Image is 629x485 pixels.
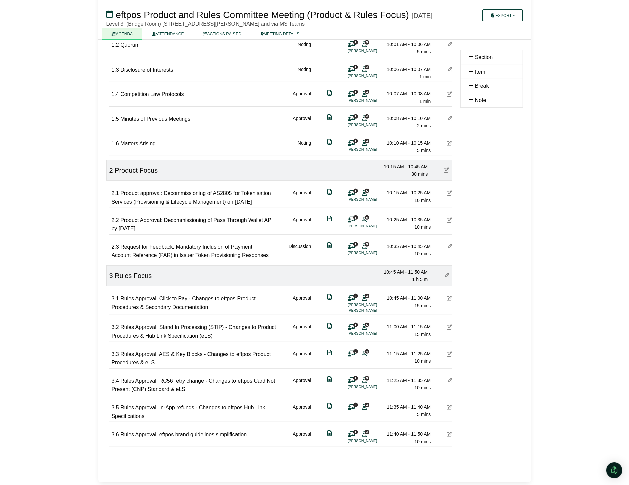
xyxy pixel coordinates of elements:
li: [PERSON_NAME] [348,331,398,336]
span: Disclosure of Interests [120,67,173,73]
span: 1.6 [112,141,119,146]
span: 1.2 [112,42,119,48]
span: Quorum [120,42,140,48]
div: 10:10 AM - 10:15 AM [384,139,431,147]
a: ACTIONS RAISED [194,28,251,40]
span: 5 [365,40,369,44]
div: 10:01 AM - 10:06 AM [384,41,431,48]
span: 4 [365,294,369,298]
span: Item [475,69,485,75]
span: Rules Approval: RC56 retry change - Changes to eftpos Card Not Present (CNP) Standard & eLS [112,378,275,392]
div: 10:35 AM - 10:45 AM [384,243,431,250]
span: 0 [353,403,358,407]
li: [PERSON_NAME] [348,250,398,256]
li: [PERSON_NAME] [348,384,398,390]
span: Minutes of Previous Meetings [120,116,190,122]
span: 30 mins [411,171,428,177]
span: 1 [353,90,358,94]
span: Rules Approval: Click to Pay - Changes to eftpos Product Procedures & Secondary Documentation [112,296,256,310]
span: Rules Focus [115,272,152,279]
li: [PERSON_NAME] [348,122,398,128]
div: Approval [293,430,311,445]
a: ATTENDANCE [142,28,193,40]
span: 1 [353,242,358,246]
span: 3.5 [112,405,119,410]
div: 11:00 AM - 11:15 AM [384,323,431,330]
span: 5 [365,376,369,380]
span: 4 [365,65,369,69]
div: Approval [293,189,311,206]
span: Rules Approval: eftpos brand guidelines simplification [120,432,247,437]
span: eftpos Product and Rules Committee Meeting (Product & Rules Focus) [116,10,409,20]
span: 4 [365,90,369,94]
div: 10:15 AM - 10:25 AM [384,189,431,196]
span: 3.6 [112,432,119,437]
span: 15 mins [414,332,431,337]
span: Note [475,97,486,103]
div: Noting [298,66,311,81]
span: 2.1 [112,190,119,196]
div: 10:06 AM - 10:07 AM [384,66,431,73]
div: Approval [293,90,311,105]
div: Noting [298,139,311,154]
span: 3.1 [112,296,119,301]
span: Break [475,83,489,89]
span: 1 [353,430,358,434]
div: Approval [293,216,311,233]
span: 1 h 5 m [412,277,428,282]
span: Request for Feedback: Mandatory Inclusion of Payment Account Reference (PAR) in Issuer Token Prov... [112,244,269,258]
div: Discussion [289,243,311,260]
span: 5 [365,215,369,220]
span: 2 [109,167,113,174]
span: 10 mins [414,198,431,203]
div: 11:35 AM - 11:40 AM [384,403,431,411]
span: 2 [353,294,358,298]
div: 10:08 AM - 10:10 AM [384,115,431,122]
span: Rules Approval: AES & Key Blocks - Changes to eftpos Product Procedures & eLS [112,351,271,366]
span: 3.4 [112,378,119,384]
div: 10:45 AM - 11:50 AM [381,268,428,276]
span: 4 [365,114,369,119]
span: 3.3 [112,351,119,357]
div: Approval [293,350,311,367]
div: Open Intercom Messenger [606,462,622,478]
span: 2.3 [112,244,119,250]
span: 1 [353,215,358,220]
span: 2.2 [112,217,119,223]
span: Competition Law Protocols [120,91,184,97]
div: 11:25 AM - 11:35 AM [384,377,431,384]
div: Noting [298,41,311,56]
li: [PERSON_NAME] [348,73,398,79]
span: 10 mins [414,251,431,256]
li: [PERSON_NAME] [348,308,398,313]
div: Approval [293,115,311,130]
span: 3 [109,272,113,279]
span: 5 [365,189,369,193]
span: 10 mins [414,358,431,364]
span: 0 [353,349,358,354]
span: Section [475,54,493,60]
a: MEETING DETAILS [251,28,309,40]
div: 10:07 AM - 10:08 AM [384,90,431,97]
li: [PERSON_NAME] [348,197,398,202]
span: 1 [353,323,358,327]
span: 10 mins [414,224,431,230]
div: Approval [293,377,311,394]
span: 1 [353,114,358,119]
div: Approval [293,323,311,340]
span: 5 mins [417,49,431,54]
span: 10 mins [414,385,431,390]
span: 4 [365,403,369,407]
button: Export [482,9,523,21]
span: Level 3, (Bridge Room) [STREET_ADDRESS][PERSON_NAME] and via MS Teams [106,21,305,27]
div: 10:45 AM - 11:00 AM [384,294,431,302]
span: Product Focus [115,167,158,174]
span: Product approval: Decommissioning of AS2805 for Tokenisation Services (Provisioning & Lifecycle M... [112,190,271,205]
div: 11:40 AM - 11:50 AM [384,430,431,438]
div: Approval [293,403,311,420]
span: 1 [353,189,358,193]
li: [PERSON_NAME] [348,223,398,229]
span: 10 mins [414,439,431,444]
span: 1 min [419,99,431,104]
span: 2 mins [417,123,431,128]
